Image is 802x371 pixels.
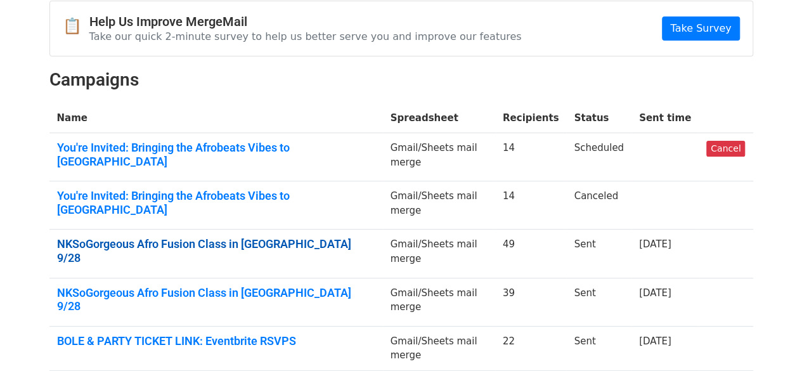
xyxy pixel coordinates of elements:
td: 49 [495,230,567,278]
a: NKSoGorgeous Afro Fusion Class in [GEOGRAPHIC_DATA] 9/28 [57,286,375,313]
span: 📋 [63,17,89,36]
td: 14 [495,181,567,230]
a: You're Invited: Bringing the Afrobeats Vibes to [GEOGRAPHIC_DATA] [57,141,375,168]
td: Sent [566,230,631,278]
a: [DATE] [639,287,671,299]
th: Name [49,103,383,133]
td: Canceled [566,181,631,230]
td: Sent [566,326,631,370]
td: Gmail/Sheets mail merge [383,326,495,370]
a: Take Survey [662,16,739,41]
a: [DATE] [639,238,671,250]
a: [DATE] [639,335,671,347]
a: Cancel [706,141,745,157]
th: Spreadsheet [383,103,495,133]
td: Gmail/Sheets mail merge [383,181,495,230]
th: Recipients [495,103,567,133]
td: Gmail/Sheets mail merge [383,133,495,181]
a: You're Invited: Bringing the Afrobeats Vibes to [GEOGRAPHIC_DATA] [57,189,375,216]
th: Status [566,103,631,133]
td: 22 [495,326,567,370]
a: BOLE & PARTY TICKET LINK: Eventbrite RSVPS [57,334,375,348]
td: Gmail/Sheets mail merge [383,230,495,278]
a: NKSoGorgeous Afro Fusion Class in [GEOGRAPHIC_DATA] 9/28 [57,237,375,264]
iframe: Chat Widget [739,310,802,371]
p: Take our quick 2-minute survey to help us better serve you and improve our features [89,30,522,43]
td: 14 [495,133,567,181]
td: Sent [566,278,631,326]
h2: Campaigns [49,69,753,91]
td: Scheduled [566,133,631,181]
h4: Help Us Improve MergeMail [89,14,522,29]
th: Sent time [631,103,699,133]
td: Gmail/Sheets mail merge [383,278,495,326]
td: 39 [495,278,567,326]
